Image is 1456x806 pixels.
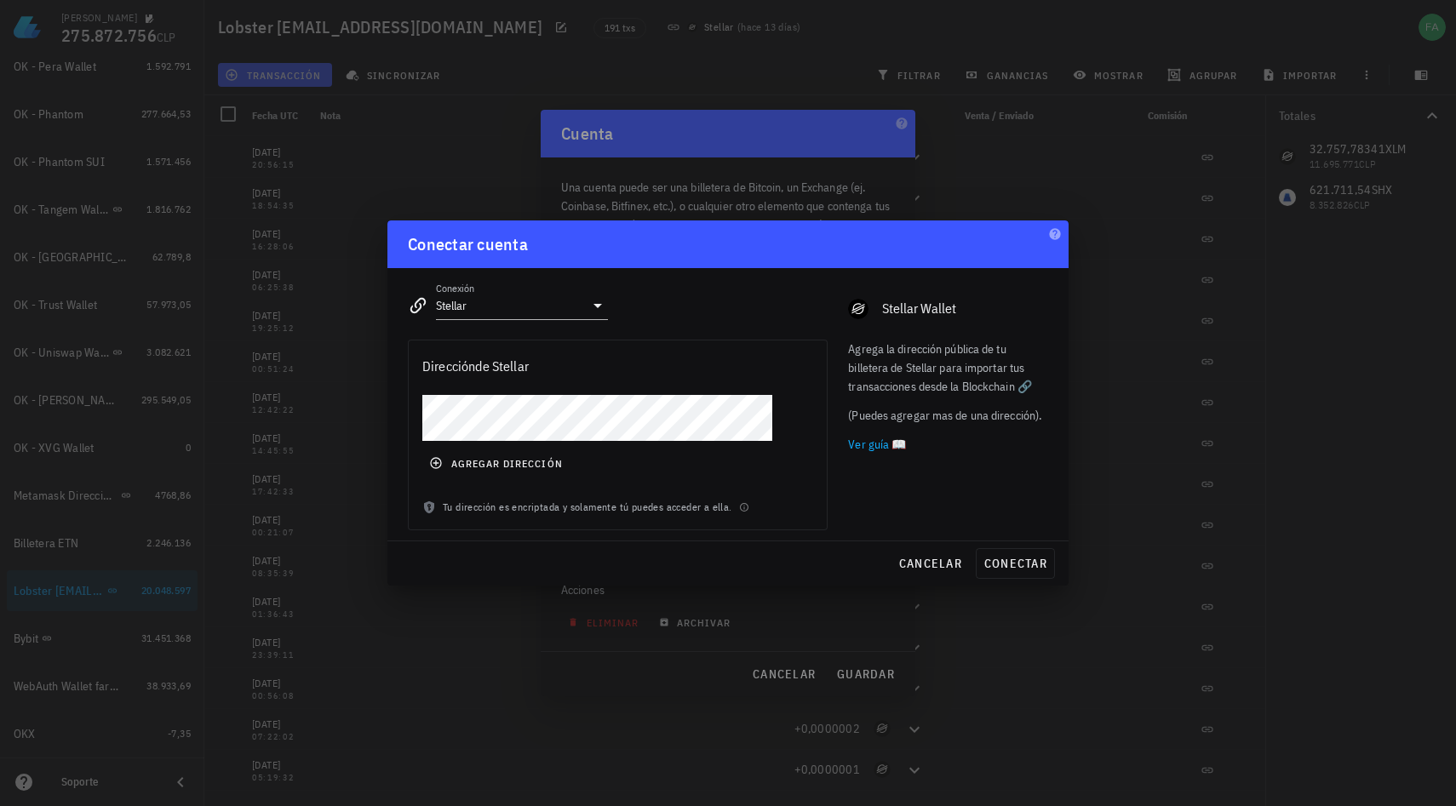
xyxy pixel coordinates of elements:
span: cancelar [898,556,962,571]
span: conectar [983,556,1047,571]
button: cancelar [891,548,969,579]
button: agregar dirección [422,451,573,475]
span: agregar dirección [433,456,562,470]
button: conectar [976,548,1055,579]
div: (Puedes agregar mas de una dirección). [848,406,1048,425]
div: Stellar Wallet [882,300,1048,317]
div: Tu dirección es encriptada y solamente tú puedes acceder a ella. [409,499,827,529]
div: Conectar cuenta [408,231,528,258]
a: Ver guía 📖 [848,435,1048,454]
span: dirección [422,357,475,374]
label: Conexión [436,282,474,294]
div: Agrega la dirección pública de tu billetera de Stellar para importar tus transacciones desde la B... [848,340,1048,396]
span: de Stellar [422,357,529,374]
